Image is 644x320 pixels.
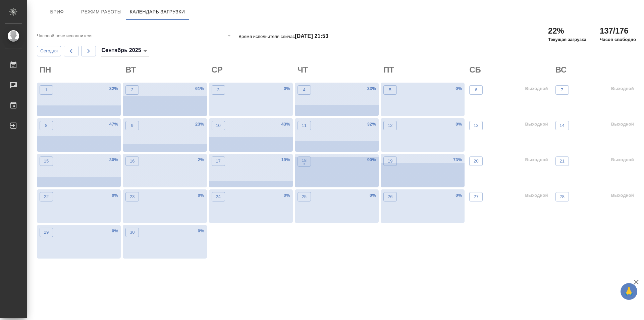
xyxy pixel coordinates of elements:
p: Выходной [525,85,548,92]
p: 23 [130,193,135,200]
span: Бриф [41,8,73,16]
h2: СБ [469,64,550,75]
p: Выходной [525,156,548,163]
p: 20 [474,158,479,165]
p: 21 [559,158,565,165]
p: Выходной [611,85,634,92]
button: 28 [555,192,569,201]
p: 0 % [112,228,118,234]
h2: СР [212,64,293,75]
h2: ПН [40,64,121,75]
p: 0 % [198,192,204,199]
p: 0 % [455,85,462,92]
p: 90 % [367,156,376,163]
p: 47 % [109,121,118,128]
span: Сегодня [40,47,58,55]
button: 19 [383,156,397,166]
p: 16 [130,158,135,165]
p: 30 [130,229,135,236]
p: Часов свободно [600,36,636,43]
p: 4 [303,87,305,93]
button: 6 [469,85,483,95]
span: Календарь загрузки [130,8,185,16]
p: 2 % [198,156,204,163]
button: 17 [212,156,225,166]
p: 61 % [195,85,204,92]
button: 14 [555,121,569,130]
h2: ВС [555,64,637,75]
p: 7 [561,87,563,93]
p: 1 [45,87,47,93]
button: 22 [40,192,53,201]
p: 0 % [370,192,376,199]
h2: ВТ [125,64,207,75]
p: 30 % [109,156,118,163]
p: 8 [45,122,47,129]
p: 33 % [367,85,376,92]
button: 23 [125,192,139,201]
h2: ПТ [383,64,465,75]
p: 15 [44,158,49,165]
div: Сентябрь 2025 [101,46,149,56]
p: 0 % [284,85,290,92]
p: 3 [217,87,219,93]
p: 14 [559,122,565,129]
button: 13 [469,121,483,130]
button: 1 [40,85,53,95]
p: 5 [389,87,391,93]
p: 19 [388,158,393,165]
p: 43 % [281,121,290,128]
button: 16 [125,156,139,166]
button: 12 [383,121,397,130]
p: 29 [44,229,49,236]
p: 32 % [367,121,376,128]
p: 19 % [281,156,290,163]
p: 26 [388,193,393,200]
button: 26 [383,192,397,201]
p: 11 [302,122,307,129]
p: 9 [131,122,133,129]
p: Время исполнителя сейчас [238,34,328,39]
button: Сегодня [37,46,61,56]
p: 23 % [195,121,204,128]
p: 28 [559,193,565,200]
p: Выходной [611,156,634,163]
p: • [302,161,307,168]
button: 27 [469,192,483,201]
p: Выходной [611,121,634,128]
button: 2 [125,85,139,95]
p: 22 [44,193,49,200]
button: 15 [40,156,53,166]
p: 27 [474,193,479,200]
p: 0 % [455,121,462,128]
p: 24 [216,193,221,200]
button: 🙏 [621,283,637,300]
p: 25 [302,193,307,200]
button: 20 [469,156,483,166]
p: Выходной [525,192,548,199]
p: 73 % [453,156,462,163]
p: Текущая загрузка [548,36,586,43]
button: 10 [212,121,225,130]
button: 8 [40,121,53,130]
p: 0 % [198,228,204,234]
h4: [DATE] 21:53 [295,33,328,39]
button: 7 [555,85,569,95]
button: 21 [555,156,569,166]
p: 0 % [455,192,462,199]
p: 12 [388,122,393,129]
button: 3 [212,85,225,95]
button: 24 [212,192,225,201]
button: 25 [298,192,311,201]
h2: 22% [548,26,586,36]
p: 32 % [109,85,118,92]
button: 4 [298,85,311,95]
p: 13 [474,122,479,129]
button: 9 [125,121,139,130]
h2: ЧТ [298,64,379,75]
p: 6 [475,87,477,93]
p: 18 [302,157,307,164]
h2: 137/176 [600,26,636,36]
p: Выходной [525,121,548,128]
button: 18• [298,156,311,167]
